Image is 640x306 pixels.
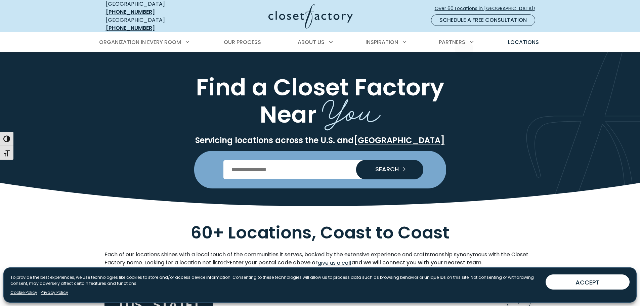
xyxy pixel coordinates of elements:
[10,274,540,287] p: To provide the best experiences, we use technologies like cookies to store and/or access device i...
[546,274,630,290] button: ACCEPT
[94,33,546,52] nav: Primary Menu
[99,38,181,46] span: Organization in Every Room
[106,8,155,16] a: [PHONE_NUMBER]
[104,135,536,145] p: Servicing locations across the U.S. and
[41,290,68,296] a: Privacy Policy
[431,14,535,26] a: Schedule a Free Consultation
[317,259,351,267] a: give us a call
[435,5,540,12] span: Over 60 Locations in [GEOGRAPHIC_DATA]!
[370,166,399,172] span: SEARCH
[508,38,539,46] span: Locations
[106,16,203,32] div: [GEOGRAPHIC_DATA]
[298,38,325,46] span: About Us
[434,3,541,14] a: Over 60 Locations in [GEOGRAPHIC_DATA]!
[366,38,398,46] span: Inspiration
[230,259,483,266] strong: Enter your postal code above or and we will connect you with your nearest team.
[439,38,465,46] span: Partners
[268,4,353,29] img: Closet Factory Logo
[356,160,423,179] button: Search our Nationwide Locations
[106,24,155,32] a: [PHONE_NUMBER]
[196,71,444,103] span: Find a Closet Factory
[260,98,316,131] span: Near
[322,84,381,133] span: You
[104,251,536,267] p: Each of our locations shines with a local touch of the communities it serves, backed by the exten...
[223,160,417,179] input: Enter Postal Code
[354,135,445,146] a: [GEOGRAPHIC_DATA]
[191,221,450,245] span: 60+ Locations, Coast to Coast
[10,290,37,296] a: Cookie Policy
[224,38,261,46] span: Our Process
